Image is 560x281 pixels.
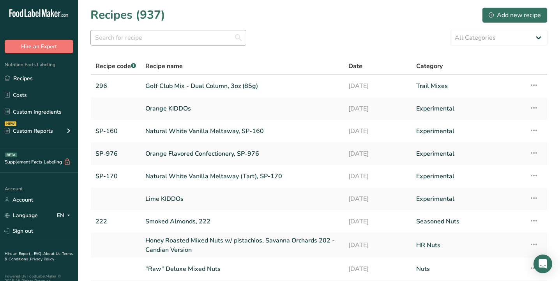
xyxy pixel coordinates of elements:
[416,123,520,139] a: Experimental
[145,78,339,94] a: Golf Club Mix - Dual Column, 3oz (85g)
[416,191,520,207] a: Experimental
[145,123,339,139] a: Natural White Vanilla Meltaway, SP-160
[145,261,339,277] a: "Raw" Deluxe Mixed Nuts
[416,213,520,230] a: Seasoned Nuts
[95,213,136,230] a: 222
[5,251,32,256] a: Hire an Expert .
[5,153,17,157] div: BETA
[5,40,73,53] button: Hire an Expert
[348,61,362,71] span: Date
[5,121,16,126] div: NEW
[95,146,136,162] a: SP-976
[416,100,520,117] a: Experimental
[145,146,339,162] a: Orange Flavored Confectionery, SP-976
[34,251,43,256] a: FAQ .
[416,146,520,162] a: Experimental
[416,168,520,184] a: Experimental
[145,61,183,71] span: Recipe name
[145,191,339,207] a: Lime KIDDOs
[348,78,407,94] a: [DATE]
[95,78,136,94] a: 296
[43,251,62,256] a: About Us .
[348,261,407,277] a: [DATE]
[534,255,552,273] div: Open Intercom Messenger
[145,236,339,255] a: Honey Roasted Mixed Nuts w/ pistachios, Savanna Orchards 202 - Candian Version
[145,100,339,117] a: Orange KIDDOs
[57,211,73,220] div: EN
[348,213,407,230] a: [DATE]
[145,213,339,230] a: Smoked Almonds, 222
[348,168,407,184] a: [DATE]
[5,251,73,262] a: Terms & Conditions .
[348,100,407,117] a: [DATE]
[90,6,165,24] h1: Recipes (937)
[489,11,541,20] div: Add new recipe
[348,123,407,139] a: [DATE]
[482,7,548,23] button: Add new recipe
[90,30,246,46] input: Search for recipe
[95,168,136,184] a: SP-170
[416,236,520,255] a: HR Nuts
[416,61,443,71] span: Category
[5,127,53,135] div: Custom Reports
[5,209,38,222] a: Language
[95,123,136,139] a: SP-160
[348,236,407,255] a: [DATE]
[348,191,407,207] a: [DATE]
[95,62,136,70] span: Recipe code
[416,261,520,277] a: Nuts
[145,168,339,184] a: Natural White Vanilla Meltaway (Tart), SP-170
[348,146,407,162] a: [DATE]
[416,78,520,94] a: Trail Mixes
[30,256,54,262] a: Privacy Policy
